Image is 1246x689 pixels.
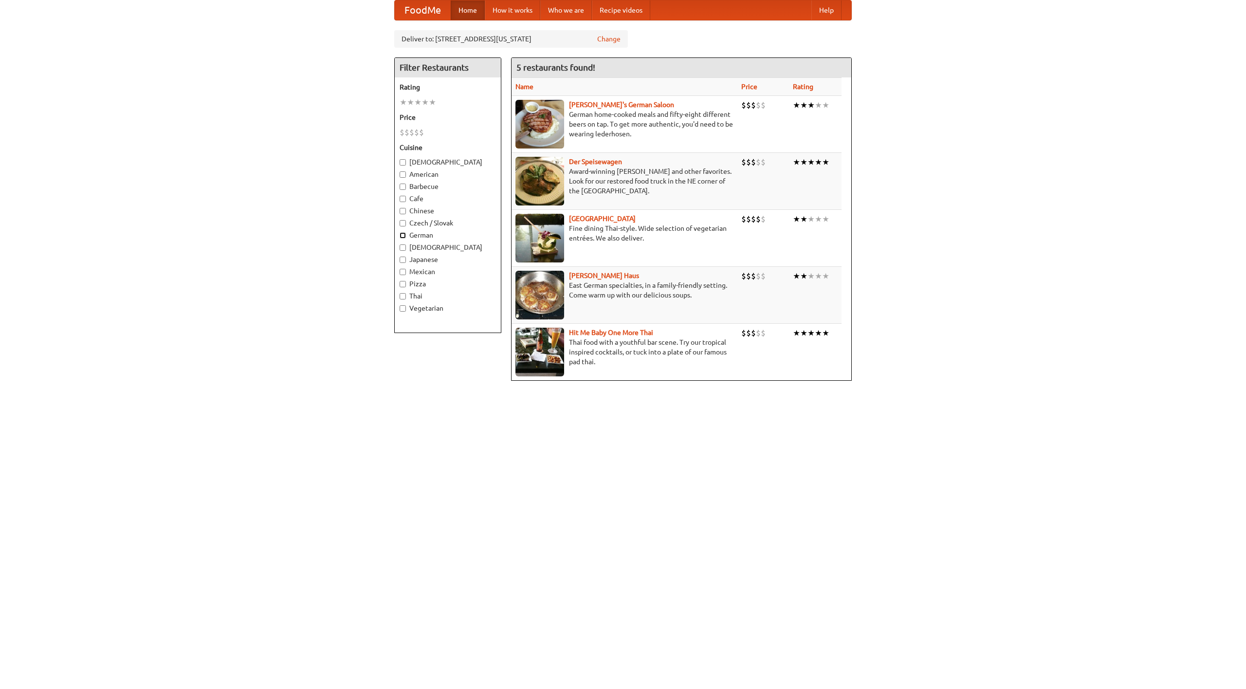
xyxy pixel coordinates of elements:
li: ★ [822,100,829,111]
li: ★ [807,271,815,281]
img: babythai.jpg [515,328,564,376]
li: $ [761,328,766,338]
a: [PERSON_NAME] Haus [569,272,639,279]
label: Barbecue [400,182,496,191]
label: [DEMOGRAPHIC_DATA] [400,157,496,167]
input: Japanese [400,257,406,263]
li: $ [746,271,751,281]
li: $ [741,214,746,224]
input: [DEMOGRAPHIC_DATA] [400,159,406,166]
img: esthers.jpg [515,100,564,149]
img: satay.jpg [515,214,564,262]
label: Czech / Slovak [400,218,496,228]
li: ★ [793,214,800,224]
img: kohlhaus.jpg [515,271,564,319]
p: Thai food with a youthful bar scene. Try our tropical inspired cocktails, or tuck into a plate of... [515,337,733,367]
label: Mexican [400,267,496,277]
li: ★ [429,97,436,108]
li: ★ [815,157,822,168]
a: Change [597,34,621,44]
li: $ [746,100,751,111]
li: $ [761,271,766,281]
li: ★ [421,97,429,108]
input: Czech / Slovak [400,220,406,226]
p: Fine dining Thai-style. Wide selection of vegetarian entrées. We also deliver. [515,223,733,243]
li: ★ [815,214,822,224]
label: Pizza [400,279,496,289]
li: $ [761,214,766,224]
ng-pluralize: 5 restaurants found! [516,63,595,72]
a: Recipe videos [592,0,650,20]
h5: Price [400,112,496,122]
li: ★ [822,328,829,338]
li: ★ [400,97,407,108]
li: $ [756,100,761,111]
div: Deliver to: [STREET_ADDRESS][US_STATE] [394,30,628,48]
li: $ [741,157,746,168]
li: ★ [793,271,800,281]
li: $ [414,127,419,138]
a: Who we are [540,0,592,20]
li: $ [746,214,751,224]
li: $ [404,127,409,138]
label: Cafe [400,194,496,204]
a: Der Speisewagen [569,158,622,166]
input: Cafe [400,196,406,202]
input: Vegetarian [400,305,406,312]
p: German home-cooked meals and fifty-eight different beers on tap. To get more authentic, you'd nee... [515,110,733,139]
input: [DEMOGRAPHIC_DATA] [400,244,406,251]
li: $ [419,127,424,138]
label: Vegetarian [400,303,496,313]
li: ★ [815,328,822,338]
img: speisewagen.jpg [515,157,564,205]
label: Chinese [400,206,496,216]
a: Name [515,83,533,91]
li: ★ [793,157,800,168]
input: American [400,171,406,178]
input: Barbecue [400,184,406,190]
input: Mexican [400,269,406,275]
li: $ [751,271,756,281]
a: [GEOGRAPHIC_DATA] [569,215,636,223]
a: FoodMe [395,0,451,20]
li: $ [741,271,746,281]
li: $ [751,328,756,338]
li: $ [756,271,761,281]
li: $ [761,157,766,168]
li: $ [756,157,761,168]
li: $ [741,328,746,338]
li: $ [741,100,746,111]
li: $ [756,328,761,338]
input: Thai [400,293,406,299]
li: ★ [807,100,815,111]
li: ★ [807,214,815,224]
label: American [400,169,496,179]
li: $ [751,100,756,111]
label: Thai [400,291,496,301]
li: $ [756,214,761,224]
h5: Cuisine [400,143,496,152]
li: ★ [800,157,807,168]
label: [DEMOGRAPHIC_DATA] [400,242,496,252]
input: Chinese [400,208,406,214]
li: ★ [414,97,421,108]
li: ★ [800,328,807,338]
li: ★ [407,97,414,108]
li: ★ [822,157,829,168]
b: Hit Me Baby One More Thai [569,329,653,336]
a: [PERSON_NAME]'s German Saloon [569,101,674,109]
li: $ [409,127,414,138]
a: Rating [793,83,813,91]
input: German [400,232,406,239]
label: Japanese [400,255,496,264]
li: ★ [822,271,829,281]
li: ★ [815,100,822,111]
label: German [400,230,496,240]
a: Price [741,83,757,91]
li: $ [751,214,756,224]
li: ★ [807,157,815,168]
a: How it works [485,0,540,20]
